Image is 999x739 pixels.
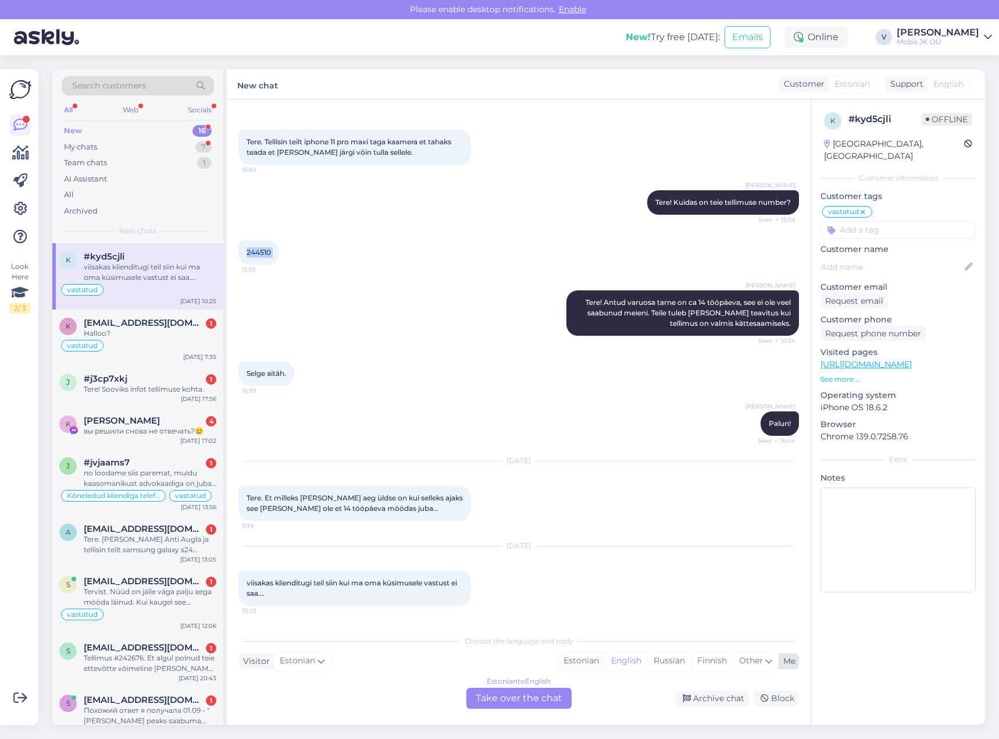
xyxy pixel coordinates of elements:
[206,374,216,385] div: 1
[84,468,216,489] div: no loodame siis paremat, muidu kaasomanikust advokaadiga on juba räägitud [PERSON_NAME] ka torkid...
[66,255,71,264] span: k
[9,261,30,314] div: Look Here
[64,125,82,137] div: New
[64,173,107,185] div: AI Assistant
[242,521,286,530] span: 9:39
[180,555,216,564] div: [DATE] 13:05
[242,265,286,274] span: 15:55
[84,262,216,283] div: viisakas klienditugi teil siin kui ma oma küsimusele vastust ei saa….
[820,389,976,402] p: Operating system
[195,141,212,153] div: 7
[830,116,836,125] span: k
[72,80,146,92] span: Search customers
[175,492,206,499] span: vastatud
[183,353,216,361] div: [DATE] 7:35
[64,157,107,169] div: Team chats
[247,493,465,513] span: Tere. Et milleks [PERSON_NAME] aeg üldse on kui selleks ajaks see [PERSON_NAME] ole et 14 tööpäev...
[84,587,216,607] div: Tervist. Nüüd on jälle väga palju aega mööda läinud. Kui kaugel see tagasimakse teostamine on? #2...
[848,112,921,126] div: # kyd5cjli
[739,655,763,666] span: Other
[725,26,770,48] button: Emails
[820,314,976,326] p: Customer phone
[752,215,795,224] span: Seen ✓ 15:54
[820,418,976,431] p: Browser
[66,461,70,470] span: j
[66,322,71,331] span: k
[820,454,976,465] div: Extra
[886,78,923,90] div: Support
[84,384,216,395] div: Tere! Sooviks infot tellimuse kohta.
[820,431,976,443] p: Chrome 139.0.7258.76
[820,190,976,202] p: Customer tags
[754,691,799,706] div: Block
[647,652,691,670] div: Russian
[466,688,572,709] div: Take over the chat
[779,655,795,667] div: Me
[745,281,795,290] span: [PERSON_NAME]
[820,281,976,293] p: Customer email
[84,576,205,587] span: sulev.maesaar@gmail.com
[181,395,216,403] div: [DATE] 17:56
[745,181,795,190] span: [PERSON_NAME]
[66,699,70,708] span: s
[84,534,216,555] div: Tere. [PERSON_NAME] Anti Augla ja tellisin teilt samsung galaxy s24 [DATE]. Tellimuse number on #...
[821,261,962,273] input: Add name
[66,378,70,386] span: j
[745,402,795,411] span: [PERSON_NAME]
[820,402,976,414] p: iPhone OS 18.6.2
[626,30,720,44] div: Try free [DATE]:
[64,205,98,217] div: Archived
[655,198,791,207] span: Tere! Kuidas on teie tellimuse number?
[820,243,976,255] p: Customer name
[247,369,286,378] span: Selge aitäh.
[242,386,286,395] span: 16:39
[876,29,892,45] div: V
[206,458,216,468] div: 1
[586,298,793,328] span: Tere! Antud varuosa tarne on ca 14 tööpäeva, see ei ole veel saabunud meieni. Teile tuleb [PERSON...
[119,226,156,236] span: New chats
[933,78,964,90] span: English
[67,492,160,499] span: Kõneledud kliendiga telefoni teel
[280,655,315,667] span: Estonian
[84,653,216,674] div: Tellimus #242676. Et algul polnud teie ettevõtte võimeline [PERSON_NAME] tarnima ja nüüd pole ise...
[247,248,271,257] span: 244510
[206,416,216,427] div: 4
[555,4,590,15] span: Enable
[185,102,214,118] div: Socials
[180,297,216,305] div: [DATE] 10:25
[64,141,97,153] div: My chats
[192,125,212,137] div: 16
[820,293,888,309] div: Request email
[67,342,98,349] span: vastatud
[84,705,216,726] div: Похожий ответ я получала 01.09 - "[PERSON_NAME] peaks saabuma [PERSON_NAME] nädala jooksul.". При...
[238,655,270,667] div: Visitor
[487,676,551,687] div: Estonian to English
[238,456,799,466] div: [DATE]
[84,695,205,705] span: svetlana_shupenko@mail.ru
[206,524,216,535] div: 1
[62,102,75,118] div: All
[558,652,605,670] div: Estonian
[769,419,791,428] span: Palun!
[237,76,278,92] label: New chat
[179,674,216,683] div: [DATE] 20:43
[238,541,799,551] div: [DATE]
[820,326,926,342] div: Request phone number
[247,137,453,157] span: Tere. Tellisin teilt iphone 11 pro maxi taga kaamera et tahaks teada et [PERSON_NAME] järgi võin ...
[66,646,70,655] span: s
[206,695,216,706] div: 1
[242,165,286,174] span: 15:50
[84,642,205,653] span: sulev.maesaar@gmail.com
[180,621,216,630] div: [DATE] 12:06
[752,436,795,445] span: Seen ✓ 16:44
[242,606,286,615] span: 10:25
[676,691,749,706] div: Archive chat
[897,28,979,37] div: [PERSON_NAME]
[820,374,976,385] p: See more ...
[238,636,799,646] div: Choose the language and reply
[84,251,124,262] span: #kyd5cjli
[828,208,859,215] span: vastatud
[84,426,216,436] div: вы решили снова не отвечать?🥲
[181,503,216,511] div: [DATE] 13:56
[206,318,216,329] div: 1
